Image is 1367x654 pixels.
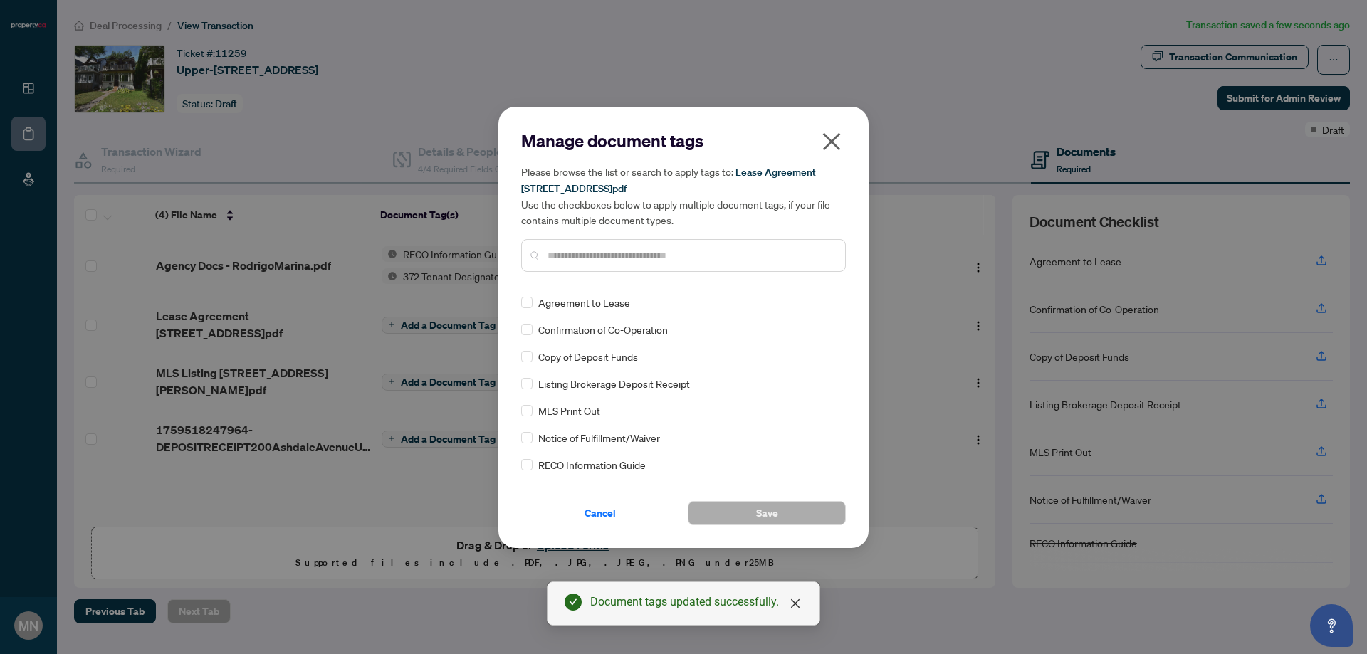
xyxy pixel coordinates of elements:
[538,376,690,391] span: Listing Brokerage Deposit Receipt
[521,130,846,152] h2: Manage document tags
[521,501,679,525] button: Cancel
[538,430,660,445] span: Notice of Fulfillment/Waiver
[538,322,668,337] span: Confirmation of Co-Operation
[565,594,582,611] span: check-circle
[590,594,802,611] div: Document tags updated successfully.
[1310,604,1353,647] button: Open asap
[538,295,630,310] span: Agreement to Lease
[585,502,616,524] span: Cancel
[538,403,600,418] span: MLS Print Out
[521,166,816,195] span: Lease Agreement [STREET_ADDRESS]pdf
[790,598,801,609] span: close
[820,130,843,153] span: close
[787,596,803,611] a: Close
[521,164,846,228] h5: Please browse the list or search to apply tags to: Use the checkboxes below to apply multiple doc...
[688,501,846,525] button: Save
[538,349,638,364] span: Copy of Deposit Funds
[538,457,646,473] span: RECO Information Guide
